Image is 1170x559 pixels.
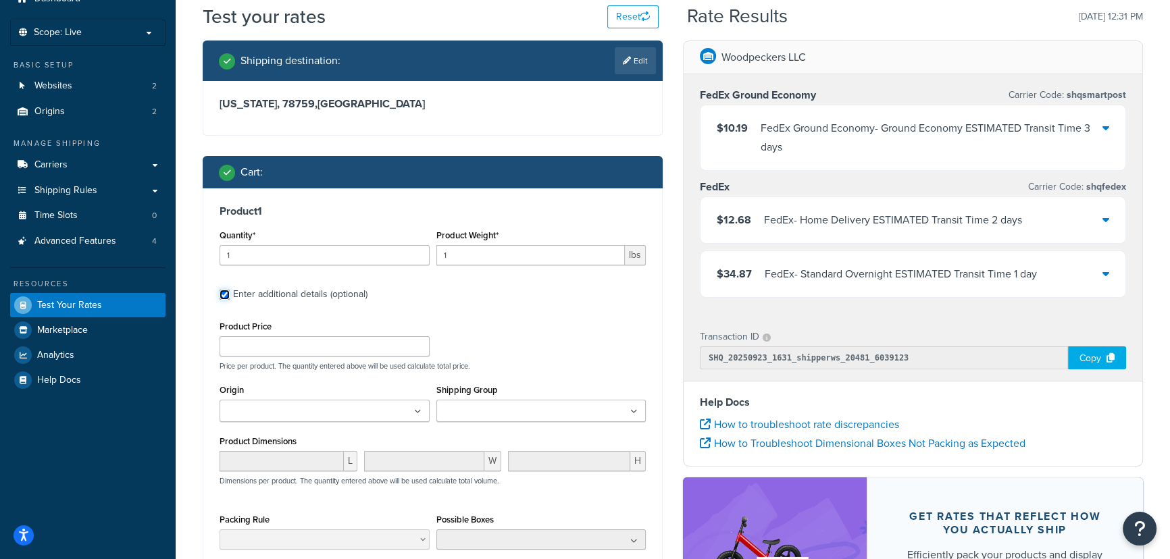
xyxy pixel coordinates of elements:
span: Help Docs [37,375,81,386]
button: Open Resource Center [1123,512,1156,545]
div: FedEx Ground Economy - Ground Economy ESTIMATED Transit Time 3 days [761,119,1102,157]
span: W [484,451,501,471]
div: Basic Setup [10,59,166,71]
div: Copy [1068,346,1126,369]
div: Enter additional details (optional) [233,285,367,304]
span: shqsmartpost [1064,88,1126,102]
span: L [344,451,357,471]
a: Help Docs [10,368,166,392]
span: 4 [152,236,157,247]
li: Websites [10,74,166,99]
h2: Cart : [240,166,263,178]
div: Manage Shipping [10,138,166,149]
input: Enter additional details (optional) [220,290,230,300]
label: Packing Rule [220,514,270,525]
span: lbs [625,245,646,265]
a: Origins2 [10,99,166,124]
label: Shipping Group [436,385,498,395]
h2: Shipping destination : [240,55,340,67]
a: Marketplace [10,318,166,342]
div: FedEx - Standard Overnight ESTIMATED Transit Time 1 day [765,265,1037,284]
li: Advanced Features [10,229,166,254]
span: $34.87 [717,266,752,282]
label: Product Weight* [436,230,499,240]
span: Shipping Rules [34,185,97,196]
a: Advanced Features4 [10,229,166,254]
p: Transaction ID [700,327,759,346]
label: Product Price [220,321,272,331]
span: Origins [34,106,65,117]
li: Origins [10,99,166,124]
span: Carriers [34,159,68,171]
a: How to Troubleshoot Dimensional Boxes Not Packing as Expected [700,435,1025,451]
span: $12.68 [717,212,751,228]
a: Carriers [10,153,166,178]
h3: [US_STATE], 78759 , [GEOGRAPHIC_DATA] [220,97,646,111]
h3: Product 1 [220,205,646,218]
h3: FedEx [700,180,730,194]
button: Reset [607,5,659,28]
div: Resources [10,278,166,290]
a: Websites2 [10,74,166,99]
input: 0 [220,245,430,265]
h1: Test your rates [203,3,326,30]
span: $10.19 [717,120,748,136]
span: 2 [152,80,157,92]
p: Carrier Code: [1028,178,1126,196]
h2: Rate Results [687,6,788,27]
a: Test Your Rates [10,293,166,317]
label: Product Dimensions [220,436,297,446]
span: Marketplace [37,325,88,336]
span: Advanced Features [34,236,116,247]
p: [DATE] 12:31 PM [1079,7,1143,26]
a: How to troubleshoot rate discrepancies [700,417,899,432]
span: Scope: Live [34,27,82,38]
p: Price per product. The quantity entered above will be used calculate total price. [216,361,649,371]
p: Carrier Code: [1009,86,1126,105]
span: 0 [152,210,157,221]
a: Time Slots0 [10,203,166,228]
h4: Help Docs [700,394,1126,410]
span: Time Slots [34,210,78,221]
span: shqfedex [1084,180,1126,194]
span: Test Your Rates [37,300,102,311]
label: Origin [220,385,244,395]
span: 2 [152,106,157,117]
li: Time Slots [10,203,166,228]
a: Edit [615,47,656,74]
h3: FedEx Ground Economy [700,88,816,102]
a: Analytics [10,343,166,367]
span: H [630,451,646,471]
a: Shipping Rules [10,178,166,203]
p: Woodpeckers LLC [721,48,806,67]
span: Websites [34,80,72,92]
label: Possible Boxes [436,514,494,525]
div: FedEx - Home Delivery ESTIMATED Transit Time 2 days [764,211,1022,230]
input: 0.00 [436,245,626,265]
div: Get rates that reflect how you actually ship [899,510,1111,537]
p: Dimensions per product. The quantity entered above will be used calculate total volume. [216,476,499,485]
span: Analytics [37,350,74,361]
label: Quantity* [220,230,255,240]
